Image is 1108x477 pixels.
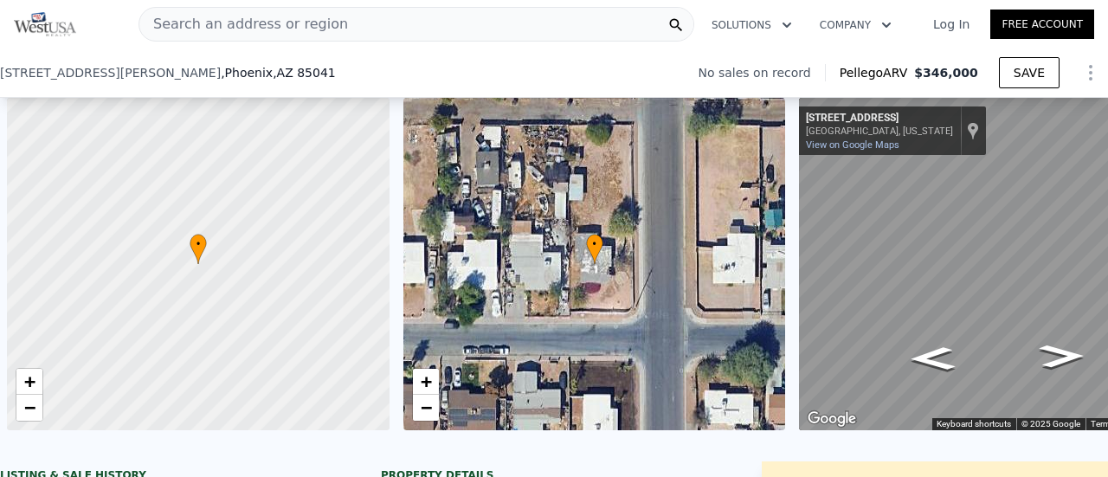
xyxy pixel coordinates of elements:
[840,64,915,81] span: Pellego ARV
[937,418,1011,430] button: Keyboard shortcuts
[190,234,207,264] div: •
[14,12,76,36] img: Pellego
[413,395,439,421] a: Zoom out
[273,66,336,80] span: , AZ 85041
[806,139,899,151] a: View on Google Maps
[990,10,1094,39] a: Free Account
[1021,419,1080,429] span: © 2025 Google
[912,16,990,33] a: Log In
[891,341,975,376] path: Go South, S 17th Ave
[413,369,439,395] a: Zoom in
[806,10,905,41] button: Company
[967,121,979,140] a: Show location on map
[139,14,348,35] span: Search an address or region
[806,112,953,126] div: [STREET_ADDRESS]
[1021,339,1105,374] path: Go North, S 17th Ave
[806,126,953,137] div: [GEOGRAPHIC_DATA], [US_STATE]
[803,408,860,430] img: Google
[190,236,207,252] span: •
[698,10,806,41] button: Solutions
[221,64,336,81] span: , Phoenix
[16,395,42,421] a: Zoom out
[420,371,431,392] span: +
[698,64,824,81] div: No sales on record
[586,234,603,264] div: •
[914,66,978,80] span: $346,000
[1073,55,1108,90] button: Show Options
[24,371,35,392] span: +
[999,57,1060,88] button: SAVE
[420,396,431,418] span: −
[24,396,35,418] span: −
[586,236,603,252] span: •
[803,408,860,430] a: Open this area in Google Maps (opens a new window)
[16,369,42,395] a: Zoom in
